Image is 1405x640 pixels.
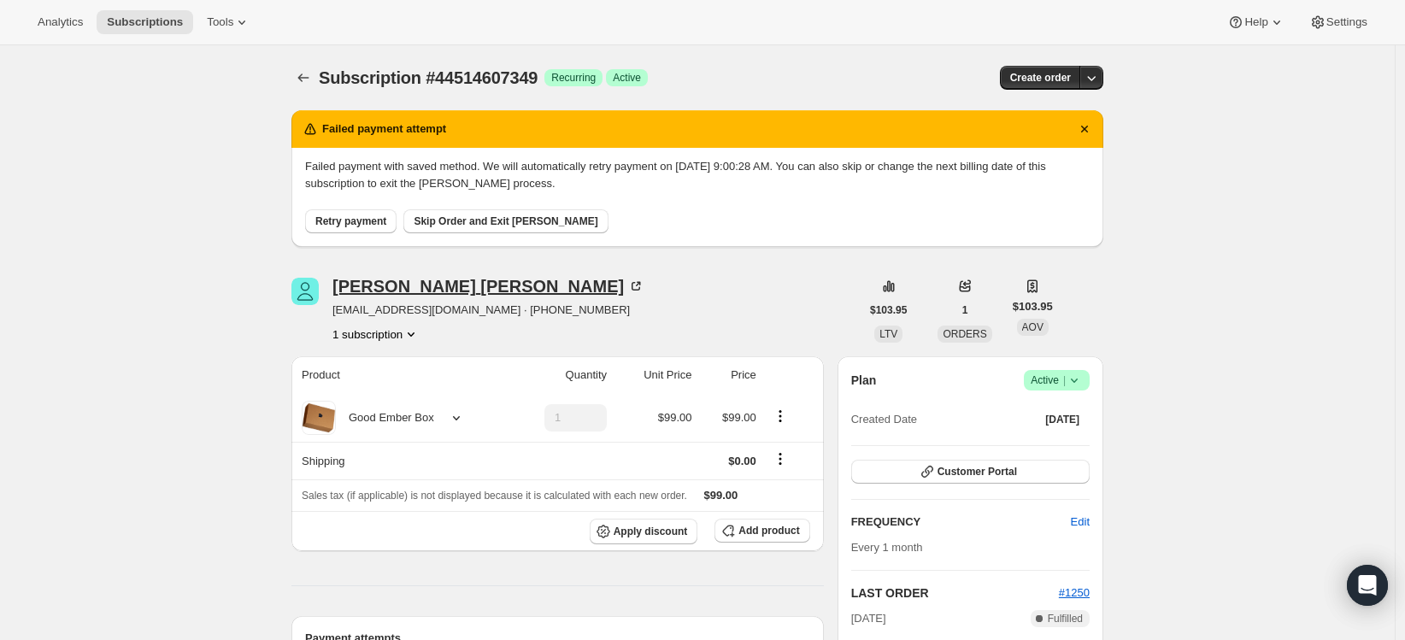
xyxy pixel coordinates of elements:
button: Tools [197,10,261,34]
a: #1250 [1059,586,1090,599]
span: Create order [1010,71,1071,85]
img: product img [302,401,336,435]
span: | [1063,373,1066,387]
div: Open Intercom Messenger [1347,565,1388,606]
p: Failed payment with saved method. We will automatically retry payment on [DATE] 9:00:28 AM. You c... [305,158,1090,192]
span: Subscriptions [107,15,183,29]
span: Every 1 month [851,541,923,554]
span: LTV [879,328,897,340]
span: Subscription #44514607349 [319,68,538,87]
span: Michelle arancibia [291,278,319,305]
span: Tools [207,15,233,29]
span: Created Date [851,411,917,428]
button: Skip Order and Exit [PERSON_NAME] [403,209,608,233]
th: Product [291,356,506,394]
th: Price [697,356,761,394]
span: $99.00 [704,489,738,502]
button: Settings [1299,10,1378,34]
span: Settings [1326,15,1367,29]
span: ORDERS [943,328,986,340]
button: Product actions [332,326,420,343]
div: Good Ember Box [336,409,434,426]
button: Customer Portal [851,460,1090,484]
span: $103.95 [1013,298,1053,315]
span: Fulfilled [1048,612,1083,625]
span: Active [613,71,641,85]
span: Skip Order and Exit [PERSON_NAME] [414,214,597,228]
button: Analytics [27,10,93,34]
button: 1 [952,298,979,322]
span: Recurring [551,71,596,85]
button: Subscriptions [97,10,193,34]
span: [DATE] [851,610,886,627]
button: Apply discount [590,519,698,544]
span: Apply discount [614,525,688,538]
button: [DATE] [1035,408,1090,432]
h2: LAST ORDER [851,584,1059,602]
button: Product actions [767,407,794,426]
button: Help [1217,10,1295,34]
div: [PERSON_NAME] [PERSON_NAME] [332,278,644,295]
span: Analytics [38,15,83,29]
span: $99.00 [722,411,756,424]
h2: FREQUENCY [851,514,1071,531]
span: Sales tax (if applicable) is not displayed because it is calculated with each new order. [302,490,687,502]
button: Add product [714,519,809,543]
h2: Failed payment attempt [322,120,446,138]
th: Shipping [291,442,506,479]
span: $99.00 [658,411,692,424]
th: Quantity [506,356,612,394]
span: Help [1244,15,1267,29]
span: Retry payment [315,214,386,228]
span: [DATE] [1045,413,1079,426]
button: #1250 [1059,584,1090,602]
span: $0.00 [728,455,756,467]
span: Customer Portal [938,465,1017,479]
button: Create order [1000,66,1081,90]
button: $103.95 [860,298,917,322]
span: [EMAIL_ADDRESS][DOMAIN_NAME] · [PHONE_NUMBER] [332,302,644,319]
button: Edit [1061,508,1100,536]
span: $103.95 [870,303,907,317]
span: Active [1031,372,1083,389]
button: Dismiss notification [1073,117,1096,141]
button: Shipping actions [767,449,794,468]
button: Subscriptions [291,66,315,90]
span: Add product [738,524,799,537]
span: 1 [962,303,968,317]
h2: Plan [851,372,877,389]
span: AOV [1022,321,1043,333]
th: Unit Price [612,356,697,394]
span: Edit [1071,514,1090,531]
button: Retry payment [305,209,397,233]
